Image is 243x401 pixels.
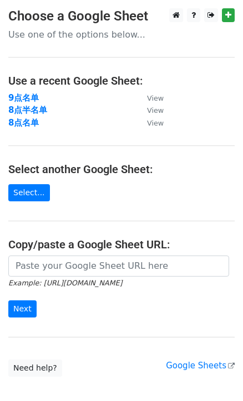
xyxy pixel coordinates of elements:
a: View [136,118,164,128]
small: View [147,106,164,114]
p: Use one of the options below... [8,29,235,40]
a: 8点名单 [8,118,39,128]
a: 9点名单 [8,93,39,103]
h4: Select another Google Sheet: [8,163,235,176]
small: View [147,94,164,102]
a: View [136,93,164,103]
h4: Use a recent Google Sheet: [8,74,235,87]
a: 8点半名单 [8,105,47,115]
h4: Copy/paste a Google Sheet URL: [8,238,235,251]
a: View [136,105,164,115]
h3: Choose a Google Sheet [8,8,235,24]
input: Paste your Google Sheet URL here [8,256,229,277]
a: Google Sheets [166,361,235,371]
small: Example: [URL][DOMAIN_NAME] [8,279,122,287]
a: Select... [8,184,50,201]
small: View [147,119,164,127]
a: Need help? [8,360,62,377]
input: Next [8,300,37,317]
iframe: Chat Widget [188,348,243,401]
